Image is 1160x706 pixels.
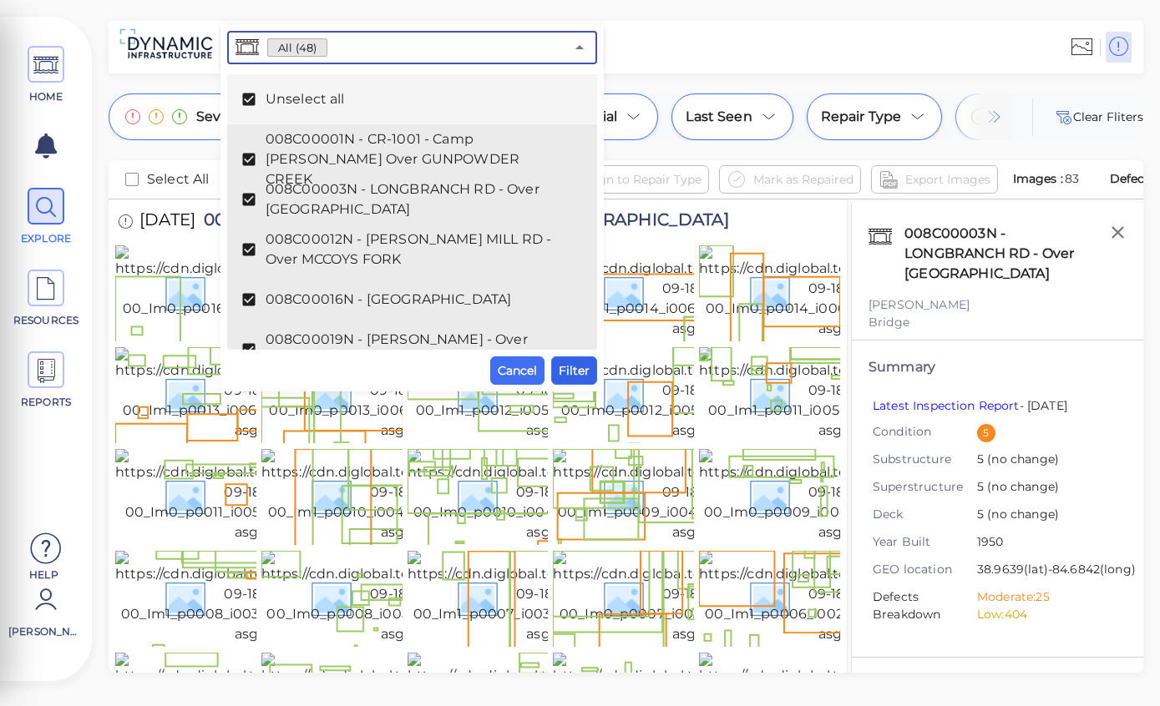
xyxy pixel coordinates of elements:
[1011,171,1065,186] span: Images :
[869,357,1127,377] div: Summary
[977,451,1114,470] span: 5
[575,169,702,189] span: Assign to Repair Type
[261,449,570,542] img: https://cdn.diglobal.tech/width210/1529/2024-09-18t00-00-00_Im1_p0010_i0049_image_index_2.png?asg...
[977,561,1136,580] span: 38.9639 (lat) -84.6842 (long)
[268,40,327,56] span: All (48)
[699,245,1007,339] img: https://cdn.diglobal.tech/width210/1529/2024-09-18t00-00-00_Im0_p0014_i0068_image_index_1.png?asg...
[147,169,210,189] span: Select All
[699,449,1007,542] img: https://cdn.diglobal.tech/width210/1529/2024-09-18t00-00-00_Im0_p0009_i0043_image_index_1.png?asg...
[900,219,1127,288] div: 008C00003N - LONGBRANCH RD - Over [GEOGRAPHIC_DATA]
[266,179,559,219] span: 008C00003N - LONGBRANCH RD - Over [GEOGRAPHIC_DATA]
[498,361,537,381] span: Cancel
[699,347,1007,441] img: https://cdn.diglobal.tech/width210/1529/2024-09-18t00-00-00_Im1_p0011_i0054_image_index_2.png?asg...
[8,188,84,246] a: EXPLORE
[8,351,84,410] a: REPORTS
[977,588,1114,606] li: Moderate: 25
[950,93,1013,140] img: small_overflow_gradient_end
[905,169,990,189] span: Export Images
[115,347,423,441] img: https://cdn.diglobal.tech/width210/1529/2024-09-18t00-00-00_Im1_p0013_i0064_image_index_2.png?asg...
[873,506,977,523] span: Deck
[873,398,1020,413] a: Latest Inspection Report
[115,449,423,542] img: https://cdn.diglobal.tech/width210/1529/2024-09-18t00-00-00_Im0_p0011_i0053_image_index_1.png?asg...
[559,361,590,381] span: Filter
[719,165,861,194] button: Mark as Repaired
[553,551,861,644] img: https://cdn.diglobal.tech/width210/1529/2024-09-18t00-00-00_Im0_p0007_i0033_image_index_1.png?asg...
[977,506,1114,525] span: 5
[1089,631,1147,693] iframe: Chat
[139,211,195,234] span: [DATE]
[869,296,1127,314] div: [PERSON_NAME]
[11,89,82,104] span: HOME
[977,606,1114,623] li: Low: 404
[873,561,977,578] span: GEO location
[266,129,559,189] span: 008C00001N - CR-1001 - Camp [PERSON_NAME] Over GUNPOWDER CREEK
[699,551,1007,644] img: https://cdn.diglobal.tech/width210/1529/2024-09-18t00-00-00_Im1_p0006_i0029_image_index_2.png?asg...
[686,107,752,127] span: Last Seen
[984,479,1059,494] span: (no change)
[873,451,977,468] span: Substructure
[266,89,559,109] span: Unselect all
[1053,107,1143,127] button: Clear Fliters
[490,356,545,385] button: Cancel
[753,169,854,189] span: Mark as Repaired
[11,395,82,410] span: REPORTS
[873,478,977,496] span: Superstructure
[261,551,570,644] img: https://cdn.diglobal.tech/width210/1529/2024-09-18t00-00-00_Im0_p0008_i0038_image_index_1.png?asg...
[11,231,82,246] span: EXPLORE
[196,107,251,127] span: Severity
[553,347,861,441] img: https://cdn.diglobal.tech/width210/1529/2024-09-18t00-00-00_Im0_p0012_i0058_image_index_1.png?asg...
[266,229,559,270] span: 008C00012N - [PERSON_NAME] MILL RD - Over MCCOYS FORK
[195,211,729,234] span: 008C00003N - LONGBRANCH RD - Over [GEOGRAPHIC_DATA]
[1065,171,1079,186] span: 83
[261,347,570,441] img: https://cdn.diglobal.tech/width210/1529/2024-09-18t00-00-00_Im0_p0013_i0063_image_index_1.png?asg...
[871,165,998,194] button: Export Images
[115,551,423,644] img: https://cdn.diglobal.tech/width210/1529/2024-09-18t00-00-00_Im1_p0008_i0039_image_index_2.png?asg...
[553,449,861,542] img: https://cdn.diglobal.tech/width210/1529/2024-09-18t00-00-00_Im1_p0009_i0044_image_index_2.png?asg...
[984,451,1059,466] span: (no change)
[115,245,423,339] img: https://cdn.diglobal.tech/width210/1529/2024-09-18t00-00-00_Im0_p0016_i0078_image_index_1.png?asg...
[977,533,1114,552] span: 1950
[540,165,709,194] button: Assign to Repair Type
[408,449,716,542] img: https://cdn.diglobal.tech/width210/1529/2024-09-18t00-00-00_Im0_p0010_i0048_image_index_1.png?asg...
[551,356,597,385] button: Filter
[977,424,995,442] div: 5
[985,107,1005,127] img: container_overflow_arrow_end
[873,398,1067,413] span: - [DATE]
[869,314,1127,331] div: Bridge
[8,46,84,104] a: HOME
[984,507,1059,522] span: (no change)
[11,313,82,328] span: RESOURCES
[873,533,977,551] span: Year Built
[821,107,902,127] span: Repair Type
[873,423,977,441] span: Condition
[8,567,79,581] span: Help
[8,270,84,328] a: RESOURCES
[8,624,79,639] span: [PERSON_NAME]
[977,478,1114,497] span: 5
[408,347,716,441] img: https://cdn.diglobal.tech/width210/1529/2024-09-18t00-00-00_Im1_p0012_i0059_image_index_2.png?asg...
[568,36,591,59] button: Close
[266,330,559,370] span: 008C00019N - [PERSON_NAME] - Over [GEOGRAPHIC_DATA]
[408,551,716,644] img: https://cdn.diglobal.tech/width210/1529/2024-09-18t00-00-00_Im1_p0007_i0034_image_index_2.png?asg...
[266,290,559,310] span: 008C00016N - [GEOGRAPHIC_DATA]
[873,588,977,623] span: Defects Breakdown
